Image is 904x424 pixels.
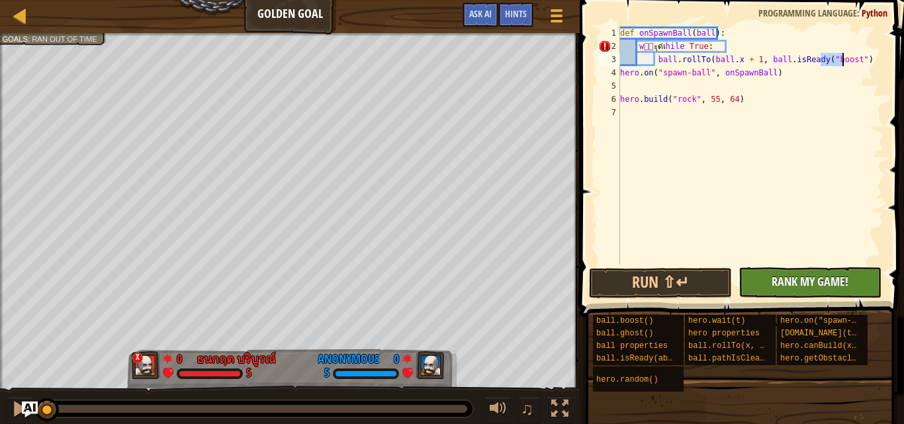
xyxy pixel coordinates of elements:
[485,397,512,424] button: Adjust volume
[589,268,732,298] button: Run ⇧↵
[758,7,857,19] span: Programming language
[2,34,28,43] span: Goals
[596,354,696,363] span: ball.isReady(ability)
[598,66,620,79] div: 4
[598,93,620,106] div: 6
[596,341,668,351] span: ball properties
[132,353,143,363] div: x
[739,267,881,298] button: Rank My Game!
[780,316,895,325] span: hero.on("spawn-ball", f)
[772,273,848,290] span: Rank My Game!
[596,316,653,325] span: ball.boost()
[598,26,620,40] div: 1
[780,341,871,351] span: hero.canBuild(x, y)
[177,351,190,362] div: 0
[469,7,492,20] span: Ask AI
[540,3,573,34] button: Show game menu
[780,354,895,363] span: hero.getObstacleAt(x, y)
[598,79,620,93] div: 5
[7,397,33,424] button: Ctrl + P: Pause
[463,3,498,27] button: Ask AI
[688,329,760,338] span: hero properties
[780,329,899,338] span: [DOMAIN_NAME](type, x, y)
[547,397,573,424] button: Toggle fullscreen
[857,7,862,19] span: :
[416,351,445,379] img: thang_avatar_frame.png
[598,40,620,53] div: 2
[598,106,620,119] div: 7
[318,351,379,368] div: Anonymous
[505,7,527,20] span: Hints
[688,316,745,325] span: hero.wait(t)
[32,34,97,43] span: Ran out of time
[521,399,534,419] span: ♫
[598,53,620,66] div: 3
[246,368,251,380] div: 5
[518,397,541,424] button: ♫
[386,351,399,362] div: 0
[197,351,276,368] div: ธนกฤต บริบูรณ์
[596,329,653,338] span: ball.ghost()
[22,402,38,417] button: Ask AI
[688,354,793,363] span: ball.pathIsClear(x, y)
[596,375,658,384] span: hero.random()
[324,368,330,380] div: 5
[862,7,887,19] span: Python
[688,341,769,351] span: ball.rollTo(x, y)
[132,351,161,379] img: thang_avatar_frame.png
[28,34,32,43] span: :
